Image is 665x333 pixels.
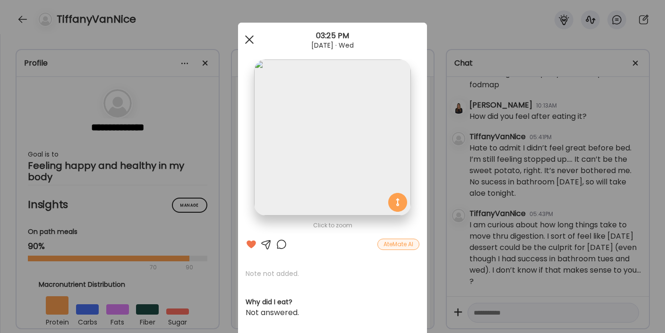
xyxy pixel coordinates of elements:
[246,220,419,231] div: Click to zoom
[254,59,410,216] img: images%2FZgJF31Rd8kYhOjF2sNOrWQwp2zj1%2FrPeprlkakg3qBoNkH7FS%2FzQOwuiiKAvoJ3DNyf8KH_1080
[246,297,419,307] h3: Why did I eat?
[238,42,427,49] div: [DATE] · Wed
[377,239,419,250] div: AteMate AI
[246,269,419,278] p: Note not added.
[238,30,427,42] div: 03:25 PM
[246,307,419,318] div: Not answered.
